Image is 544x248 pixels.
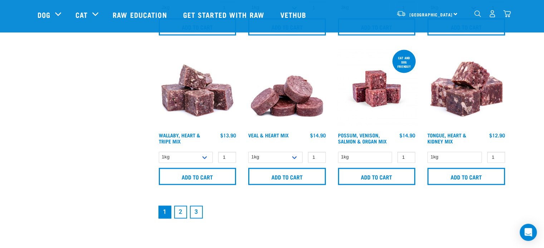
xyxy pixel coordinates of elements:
a: Veal & Heart Mix [248,134,289,136]
img: 1152 Veal Heart Medallions 01 [246,48,328,129]
img: 1167 Tongue Heart Kidney Mix 01 [426,48,507,129]
input: 1 [218,152,236,163]
nav: pagination [157,204,507,220]
div: $14.90 [400,132,415,138]
a: Cat [75,9,88,20]
a: Goto page 3 [190,206,203,218]
div: $14.90 [310,132,326,138]
input: 1 [397,152,415,163]
div: cat and dog friendly! [392,52,416,72]
img: user.png [489,10,496,17]
input: Add to cart [159,168,236,185]
img: van-moving.png [396,10,406,17]
div: $13.90 [220,132,236,138]
div: $12.90 [489,132,505,138]
input: Add to cart [338,168,416,185]
a: Raw Education [106,0,176,29]
a: Goto page 2 [174,206,187,218]
img: Possum Venison Salmon Organ 1626 [336,48,417,129]
input: 1 [487,152,505,163]
div: Open Intercom Messenger [520,224,537,241]
input: Add to cart [248,168,326,185]
input: Add to cart [427,168,505,185]
a: Get started with Raw [176,0,273,29]
img: home-icon@2x.png [503,10,511,17]
a: Dog [38,9,50,20]
a: Tongue, Heart & Kidney Mix [427,134,466,142]
img: 1174 Wallaby Heart Tripe Mix 01 [157,48,238,129]
a: Vethub [273,0,315,29]
a: Wallaby, Heart & Tripe Mix [159,134,200,142]
a: Possum, Venison, Salmon & Organ Mix [338,134,387,142]
span: [GEOGRAPHIC_DATA] [410,13,453,16]
img: home-icon-1@2x.png [474,10,481,17]
a: Page 1 [158,206,171,218]
input: 1 [308,152,326,163]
